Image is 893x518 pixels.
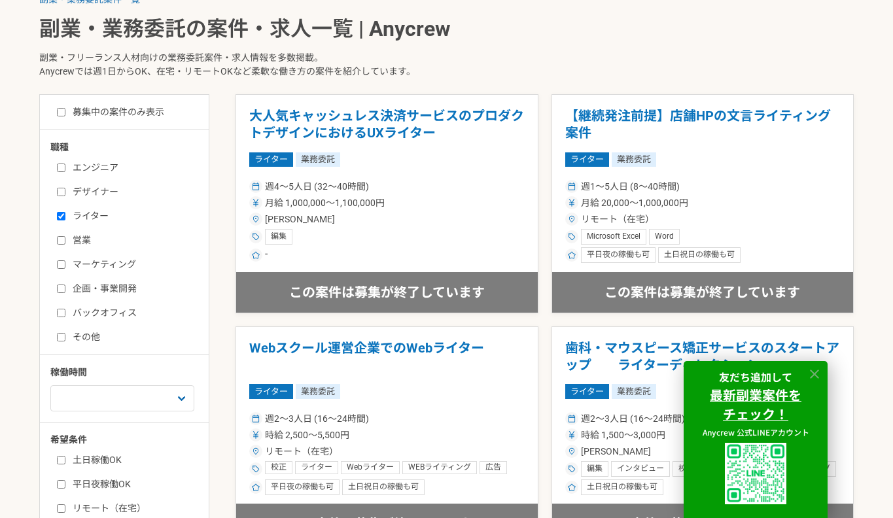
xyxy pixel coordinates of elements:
h1: Webスクール運営企業でのWebライター [249,340,525,373]
img: ico_calendar-4541a85f.svg [568,182,576,190]
h1: 大人気キャッシュレス決済サービスのプロダクトデザインにおけるUXライター [249,108,525,141]
span: ライター [249,384,293,398]
span: 校正 [271,462,287,473]
input: その他 [57,333,65,341]
span: インタビュー [617,464,664,474]
input: マーケティング [57,260,65,269]
label: バックオフィス [57,306,207,320]
a: 最新副業案件を [710,388,801,404]
div: 土日祝日の稼働も可 [342,479,425,495]
span: [PERSON_NAME] [265,213,335,226]
input: 募集中の案件のみ表示 [57,108,65,116]
span: Microsoft Excel [587,232,640,242]
span: ライター [565,152,609,167]
label: エンジニア [57,161,207,175]
img: ico_location_pin-352ac629.svg [568,447,576,455]
span: 週2〜3人日 (16〜24時間) [581,412,685,426]
strong: 最新副業案件を [710,385,801,404]
span: Anycrew 公式LINEアカウント [703,426,809,438]
img: ico_tag-f97210f0.svg [252,465,260,473]
img: ico_star-c4f7eedc.svg [568,251,576,259]
img: ico_currency_yen-76ea2c4c.svg [252,199,260,207]
span: ライター [301,462,332,473]
img: uploaded%2F9x3B4GYyuJhK5sXzQK62fPT6XL62%2F_1i3i91es70ratxpc0n6.png [725,443,786,504]
span: リモート（在宅） [265,445,338,458]
span: 編集 [271,232,287,242]
img: ico_tag-f97210f0.svg [568,465,576,473]
span: リモート（在宅） [581,213,654,226]
h1: 歯科・マウスピース矯正サービスのスタートアップ ライターディレクション [565,340,841,373]
span: ライター [249,152,293,167]
input: ライター [57,212,65,220]
div: 土日祝日の稼働も可 [658,247,741,263]
input: 企画・事業開発 [57,285,65,293]
label: ライター [57,209,207,223]
div: この案件は募集が終了しています [552,272,854,313]
span: 週2〜3人日 (16〜24時間) [265,412,369,426]
strong: 友だち追加して [719,369,792,385]
img: ico_star-c4f7eedc.svg [568,483,576,491]
div: この案件は募集が終了しています [236,272,538,313]
span: 業務委託 [612,152,656,167]
input: リモート（在宅） [57,504,65,513]
span: 校正 [678,464,694,474]
label: 営業 [57,233,207,247]
input: 土日稼働OK [57,456,65,464]
strong: チェック！ [723,404,788,423]
img: ico_star-c4f7eedc.svg [252,251,260,259]
h1: 【継続発注前提】店舗HPの文言ライティング案件 [565,108,841,141]
span: WEBライティング [408,462,471,473]
img: ico_currency_yen-76ea2c4c.svg [252,431,260,439]
label: 平日夜稼働OK [57,477,207,491]
div: 土日祝日の稼働も可 [581,479,663,495]
span: Word [655,232,674,242]
p: 副業・フリーランス人材向けの業務委託案件・求人情報を多数掲載。 Anycrewでは週1日からOK、在宅・リモートOKなど柔軟な働き方の案件を紹介しています。 [39,41,854,94]
span: 稼働時間 [50,367,87,377]
span: 業務委託 [296,384,340,398]
img: ico_tag-f97210f0.svg [252,233,260,241]
span: 職種 [50,143,69,153]
input: 平日夜稼働OK [57,480,65,489]
span: 広告 [485,462,501,473]
img: ico_calendar-4541a85f.svg [252,415,260,423]
span: 業務委託 [612,384,656,398]
span: - [265,247,268,263]
h1: 副業・業務委託の案件・求人一覧 | Anycrew [39,17,854,41]
span: [PERSON_NAME] [581,445,651,458]
span: ライター [565,384,609,398]
span: 時給 2,500〜5,500円 [265,428,349,442]
span: 希望条件 [50,435,87,445]
img: ico_calendar-4541a85f.svg [252,182,260,190]
span: 週4〜5人日 (32〜40時間) [265,180,369,194]
img: ico_location_pin-352ac629.svg [252,215,260,223]
span: 業務委託 [296,152,340,167]
span: 時給 1,500〜3,000円 [581,428,665,442]
img: ico_calendar-4541a85f.svg [568,415,576,423]
label: デザイナー [57,185,207,199]
span: 月給 20,000〜1,000,000円 [581,196,688,210]
img: ico_currency_yen-76ea2c4c.svg [568,431,576,439]
input: エンジニア [57,164,65,172]
label: 企画・事業開発 [57,282,207,296]
img: ico_tag-f97210f0.svg [568,233,576,241]
input: デザイナー [57,188,65,196]
label: 募集中の案件のみ表示 [57,105,164,119]
div: 平日夜の稼働も可 [265,479,340,495]
img: ico_currency_yen-76ea2c4c.svg [568,199,576,207]
img: ico_location_pin-352ac629.svg [252,447,260,455]
span: 週1〜5人日 (8〜40時間) [581,180,680,194]
a: チェック！ [723,407,788,423]
label: その他 [57,330,207,344]
img: ico_location_pin-352ac629.svg [568,215,576,223]
label: 土日稼働OK [57,453,207,467]
label: マーケティング [57,258,207,271]
input: 営業 [57,236,65,245]
div: 平日夜の稼働も可 [581,247,656,263]
img: ico_star-c4f7eedc.svg [252,483,260,491]
input: バックオフィス [57,309,65,317]
span: 月給 1,000,000〜1,100,000円 [265,196,385,210]
label: リモート（在宅） [57,502,207,515]
span: Webライター [347,462,394,473]
span: 編集 [587,464,603,474]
